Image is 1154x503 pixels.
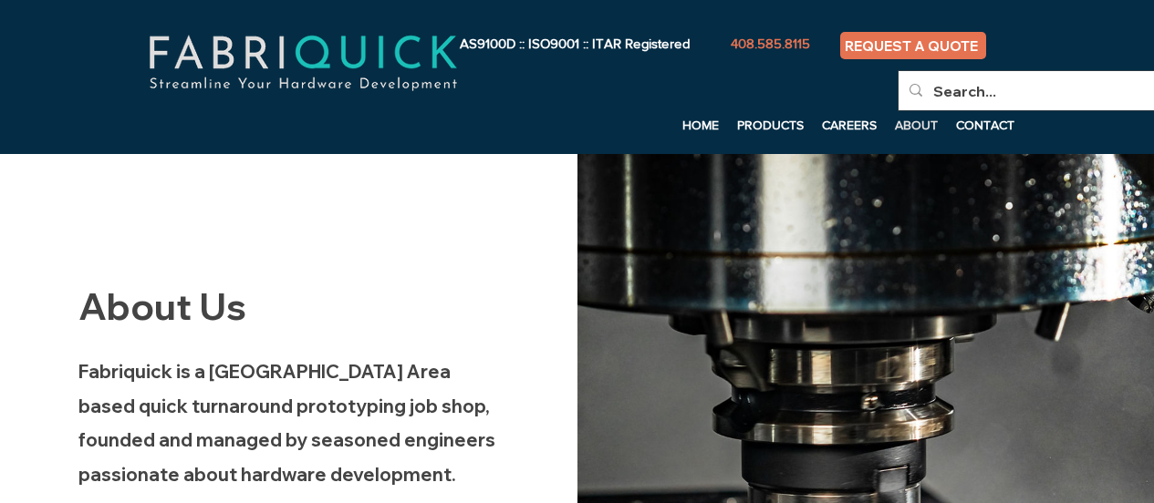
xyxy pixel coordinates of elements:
[886,111,947,139] a: ABOUT
[673,111,728,139] a: HOME
[947,111,1024,139] p: CONTACT
[78,360,495,486] span: Fabriquick is a [GEOGRAPHIC_DATA] Area based quick turnaround prototyping job shop, founded and m...
[845,37,978,55] span: REQUEST A QUOTE
[813,111,886,139] a: CAREERS
[728,111,813,139] a: PRODUCTS
[82,15,524,111] img: fabriquick-logo-colors-adjusted.png
[460,36,690,51] span: AS9100D :: ISO9001 :: ITAR Registered
[840,32,986,59] a: REQUEST A QUOTE
[933,71,1137,111] input: Search...
[78,283,246,329] span: About Us
[947,111,1024,139] a: CONTACT
[731,36,810,51] span: 408.585.8115
[388,111,1024,139] nav: Site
